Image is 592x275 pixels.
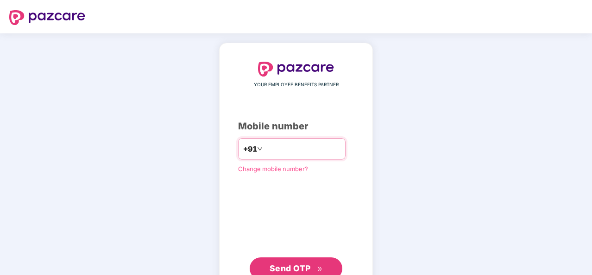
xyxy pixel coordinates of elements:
span: +91 [243,143,257,155]
span: YOUR EMPLOYEE BENEFITS PARTNER [254,81,339,89]
img: logo [9,10,85,25]
span: double-right [317,266,323,272]
span: down [257,146,263,152]
div: Mobile number [238,119,354,134]
a: Change mobile number? [238,165,308,173]
img: logo [258,62,334,77]
span: Send OTP [270,263,311,273]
